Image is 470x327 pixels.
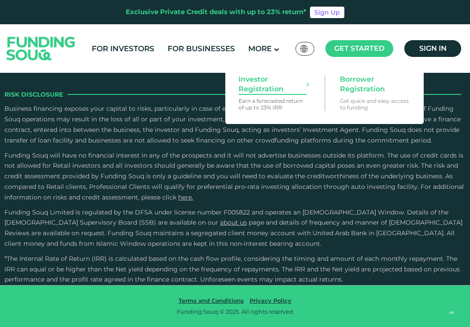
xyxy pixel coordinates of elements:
[234,70,313,115] a: Investor Registration Earn a forecasted return of up to 23% IRR
[126,7,306,17] div: Exclusive Private Credit deals with up to 23% return*
[239,75,306,94] span: Investor Registration
[176,297,246,304] a: Terms and Conditions
[165,41,237,56] a: For Businesses
[4,90,63,99] span: Risk Disclosure
[4,208,448,227] span: Funding Souq Limited is regulated by the DFSA under license number F005822 and operates an [DEMOG...
[242,308,293,315] span: All rights reserved
[4,151,464,201] span: Funding Souq will have no financial interest in any of the prospects and it will not advertise bu...
[340,98,410,111] p: Get quick and easy access to funding
[4,254,466,285] p: *The Internal Rate of Return (IRR) is calculated based on the cash flow profile, considering the ...
[226,308,239,315] span: 2025
[220,218,247,226] a: About Us
[248,44,272,53] span: More
[249,218,264,226] span: page
[336,70,415,115] a: Borrower Registration Get quick and easy access to funding
[4,218,463,248] span: and details of frequency and manner of [DEMOGRAPHIC_DATA] Reviews are available on request. Fundi...
[300,45,308,53] img: SA Flag
[419,44,447,53] span: Sign in
[247,297,294,304] a: Privacy Policy
[178,193,193,201] a: here.
[177,308,224,315] span: Funding Souq ©
[404,40,461,57] a: Sign in
[239,98,309,111] p: Earn a forecasted return of up to 23% IRR
[441,303,461,323] button: back
[334,44,384,53] span: Get started
[340,75,408,94] span: Borrower Registration
[310,7,344,18] a: Sign Up
[4,104,466,146] p: Business financing exposes your capital to risks, particularly in case of early-stage businesses....
[90,41,157,56] a: For Investors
